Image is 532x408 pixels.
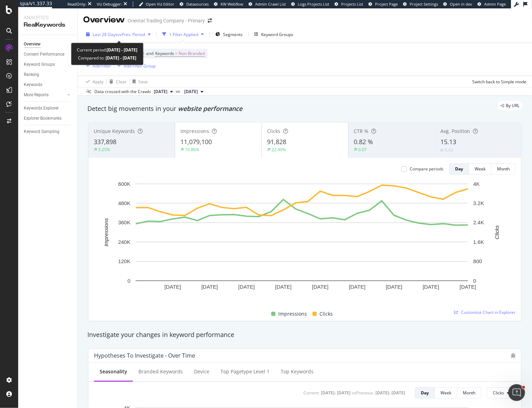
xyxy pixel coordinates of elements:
[24,71,72,78] a: Ranking
[151,87,176,96] button: [DATE]
[175,50,178,56] span: =
[473,239,484,245] text: 1.6K
[354,138,373,146] span: 0.82 %
[440,128,470,134] span: Avg. Position
[403,1,438,7] a: Project Settings
[508,384,525,401] iframe: Intercom live chat
[473,220,484,226] text: 2.4K
[349,284,365,290] text: [DATE]
[275,284,292,290] text: [DATE]
[410,166,444,172] div: Compare periods
[124,63,156,69] div: Add Filter Group
[455,166,463,172] div: Day
[107,47,137,53] b: [DATE] - [DATE]
[24,115,72,122] a: Explorer Bookmarks
[83,76,103,87] button: Apply
[184,89,198,95] span: 2025 Aug. 8th
[213,29,245,40] button: Segments
[93,79,103,85] div: Apply
[423,284,439,290] text: [DATE]
[221,368,269,375] div: Top pagetype Level 1
[94,180,510,302] svg: A chart.
[506,104,519,108] span: By URL
[169,31,198,37] div: 1 Filter Applied
[494,225,500,239] text: Clicks
[139,1,174,7] a: Open Viz Editor
[493,390,504,396] span: Clicks
[128,17,205,24] div: Oriental Trading Company - Primary
[181,87,206,96] button: [DATE]
[511,353,516,358] div: bug
[24,91,49,99] div: More Reports
[352,390,374,396] div: vs Previous :
[24,71,39,78] div: Ranking
[312,284,329,290] text: [DATE]
[221,1,243,7] span: KW Webflow
[473,258,482,264] text: 800
[24,81,42,89] div: Keywords
[185,147,199,153] div: 10.86%
[154,89,167,95] span: 2025 Sep. 2nd
[93,63,111,69] div: Add Filter
[477,1,506,7] a: Admin Page
[118,258,130,264] text: 120K
[267,128,280,134] span: Clicks
[24,115,62,122] div: Explorer Bookmarks
[278,310,307,318] span: Impressions
[375,390,405,396] div: [DATE] - [DATE]
[440,149,443,151] img: Equal
[249,1,286,7] a: Admin Crawl List
[117,31,145,37] span: vs Prev. Period
[208,18,212,23] div: arrow-right-arrow-left
[24,61,55,68] div: Keyword Groups
[159,29,207,40] button: 1 Filter Applied
[440,390,451,396] div: Week
[116,79,127,85] div: Clear
[118,181,130,187] text: 600K
[473,181,480,187] text: 4K
[410,1,438,7] span: Project Settings
[186,1,209,7] span: Datasources
[238,284,255,290] text: [DATE]
[100,368,127,375] div: Seasonality
[118,220,130,226] text: 360K
[24,105,59,112] div: Keywords Explorer
[94,89,151,95] div: Data crossed with the Crawls
[484,1,506,7] span: Admin Page
[201,284,218,290] text: [DATE]
[180,1,209,7] a: Datasources
[457,387,481,399] button: Month
[449,163,469,175] button: Day
[443,1,472,7] a: Open in dev
[319,310,333,318] span: Clicks
[103,218,109,246] text: Impressions
[87,330,522,339] div: Investigate your changes in keyword performance
[375,1,398,7] span: Project Page
[24,51,64,58] div: Content Performance
[176,88,181,94] span: vs
[460,284,476,290] text: [DATE]
[128,278,130,284] text: 0
[487,387,516,399] button: Clicks
[83,62,111,70] button: Add Filter
[93,31,117,37] span: Last 28 Days
[255,1,286,7] span: Admin Crawl List
[155,50,174,56] span: Keywords
[463,390,475,396] div: Month
[386,284,402,290] text: [DATE]
[454,309,516,315] a: Customize Chart in Explorer
[180,138,212,146] span: 11,079,100
[138,79,148,85] div: Save
[291,1,329,7] a: Logs Projects List
[214,1,243,7] a: KW Webflow
[303,390,319,396] div: Current:
[24,105,72,112] a: Keywords Explorer
[469,163,491,175] button: Week
[194,368,209,375] div: Device
[298,1,329,7] span: Logs Projects List
[267,138,286,146] span: 91,828
[24,128,59,135] div: Keyword Sampling
[146,50,153,56] span: and
[24,51,72,58] a: Content Performance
